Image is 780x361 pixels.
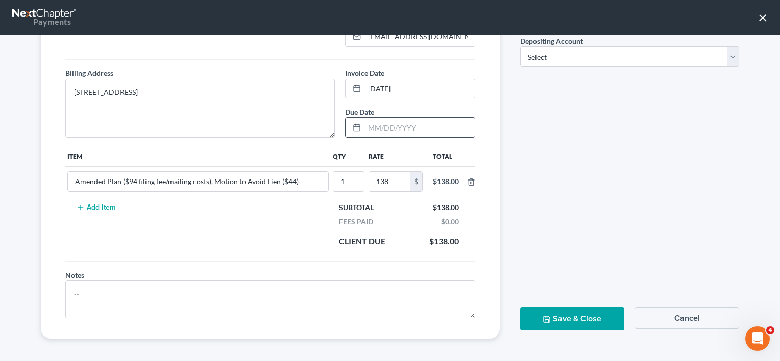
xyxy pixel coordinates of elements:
input: MM/DD/YYYY [364,79,474,98]
button: Cancel [635,307,739,329]
div: $138.00 [428,202,464,213]
input: Enter email... [364,27,474,46]
span: Depositing Account [520,37,583,45]
iframe: Intercom live chat [745,326,770,351]
div: $0.00 [436,217,464,227]
div: $138.00 [424,236,464,247]
div: $ [410,172,422,191]
input: 0.00 [369,172,410,191]
input: -- [333,172,364,191]
span: Invoice Date [345,69,384,78]
th: Qty [331,146,367,166]
button: Add Item [74,203,118,212]
input: MM/DD/YYYY [364,118,474,137]
div: $138.00 [433,176,459,187]
div: Subtotal [334,202,379,213]
span: Billing Address [65,69,113,78]
input: -- [68,172,328,191]
div: Client Due [334,236,391,247]
th: Rate [367,146,425,166]
div: Payments [12,16,71,28]
button: Save & Close [520,307,625,330]
label: Notes [65,270,84,280]
th: Total [425,146,467,166]
button: × [758,9,768,25]
th: Item [65,146,331,166]
span: 4 [766,326,774,334]
a: Payments [12,5,78,30]
div: Fees Paid [334,217,378,227]
label: Due Date [345,107,374,117]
